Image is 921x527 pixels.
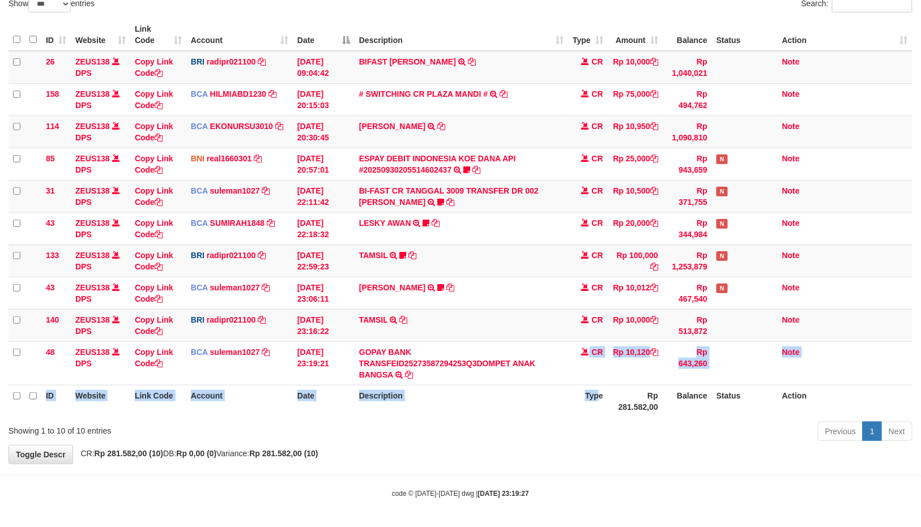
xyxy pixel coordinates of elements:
a: Copy Link Code [135,57,173,78]
a: Next [881,422,913,441]
a: radipr021100 [207,251,255,260]
td: Rp 344,984 [663,212,712,245]
th: Link Code: activate to sort column ascending [130,19,186,51]
a: Copy Link Code [135,315,173,336]
a: TAMSIL [359,315,388,324]
td: Rp 75,000 [608,83,663,115]
a: Note [782,218,800,228]
span: BCA [191,122,208,131]
strong: Rp 281.582,00 (10) [95,449,163,458]
span: 158 [46,89,59,98]
a: ESPAY DEBIT INDONESIA KOE DANA API #20250930205514602437 [359,154,516,174]
a: Copy SUMIRAH1848 to clipboard [267,218,275,228]
a: Toggle Descr [8,445,73,464]
a: suleman1027 [210,348,260,357]
td: [DATE] 20:15:03 [293,83,355,115]
th: Link Code [130,385,186,417]
a: Copy Rp 75,000 to clipboard [650,89,658,98]
th: ID [41,385,71,417]
a: Copy RAMA DARMAWAN to clipboard [446,283,454,292]
td: Rp 10,000 [608,309,663,341]
td: Rp 513,872 [663,309,712,341]
a: Copy Link Code [135,89,173,110]
td: Rp 1,040,021 [663,51,712,84]
td: Rp 943,659 [663,148,712,180]
a: radipr021100 [207,315,255,324]
td: DPS [71,180,130,212]
a: ZEUS138 [75,186,110,195]
td: Rp 371,755 [663,180,712,212]
a: Copy Rp 100,000 to clipboard [650,262,658,271]
th: Type [568,385,608,417]
td: [DATE] 20:57:01 [293,148,355,180]
span: BCA [191,348,208,357]
a: Copy Rp 25,000 to clipboard [650,154,658,163]
th: Balance [663,385,712,417]
td: Rp 10,500 [608,180,663,212]
th: Website: activate to sort column ascending [71,19,130,51]
a: 1 [863,422,882,441]
a: Copy Link Code [135,348,173,368]
td: DPS [71,148,130,180]
td: [DATE] 20:30:45 [293,115,355,148]
td: DPS [71,212,130,245]
span: 133 [46,251,59,260]
span: 48 [46,348,55,357]
a: ZEUS138 [75,283,110,292]
a: ZEUS138 [75,89,110,98]
a: Copy Rp 10,000 to clipboard [650,315,658,324]
span: CR [592,315,603,324]
span: 43 [46,218,55,228]
td: Rp 1,253,879 [663,245,712,277]
a: Copy suleman1027 to clipboard [262,283,270,292]
span: CR [592,283,603,292]
a: Copy # SWITCHING CR PLAZA MANDI # to clipboard [500,89,508,98]
a: ZEUS138 [75,154,110,163]
a: SUMIRAH1848 [210,218,265,228]
th: Action [778,385,913,417]
a: TAMSIL [359,251,388,260]
span: CR [592,57,603,66]
th: Website [71,385,130,417]
a: Note [782,348,800,357]
th: Date: activate to sort column descending [293,19,355,51]
span: CR [592,218,603,228]
span: Has Note [717,284,728,293]
span: Has Note [717,219,728,229]
a: Copy Rp 10,012 to clipboard [650,283,658,292]
a: Copy BIFAST ERIKA S PAUN to clipboard [468,57,476,66]
span: Has Note [717,155,728,164]
a: Previous [818,422,863,441]
a: ZEUS138 [75,218,110,228]
a: Copy Rp 10,000 to clipboard [650,57,658,66]
span: CR [592,251,603,260]
span: BRI [191,251,204,260]
a: Copy suleman1027 to clipboard [262,348,270,357]
strong: Rp 0,00 (0) [176,449,216,458]
a: Note [782,89,800,98]
strong: Rp 281.582,00 (10) [249,449,318,458]
a: Copy TAMSIL to clipboard [408,251,416,260]
a: Copy AHMAD AGUSTI to clipboard [437,122,445,131]
th: Action: activate to sort column ascending [778,19,913,51]
a: Copy radipr021100 to clipboard [258,315,266,324]
strong: [DATE] 23:19:27 [478,490,529,498]
span: BCA [191,218,208,228]
td: Rp 20,000 [608,212,663,245]
a: BIFAST [PERSON_NAME] [359,57,456,66]
a: Copy real1660301 to clipboard [254,154,262,163]
span: 114 [46,122,59,131]
th: Account: activate to sort column ascending [186,19,293,51]
span: 85 [46,154,55,163]
td: DPS [71,83,130,115]
a: Note [782,186,800,195]
td: Rp 1,090,810 [663,115,712,148]
a: suleman1027 [210,186,260,195]
span: BNI [191,154,204,163]
a: ZEUS138 [75,251,110,260]
span: 31 [46,186,55,195]
th: ID: activate to sort column ascending [41,19,71,51]
span: 140 [46,315,59,324]
a: radipr021100 [207,57,255,66]
span: CR [592,348,603,357]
